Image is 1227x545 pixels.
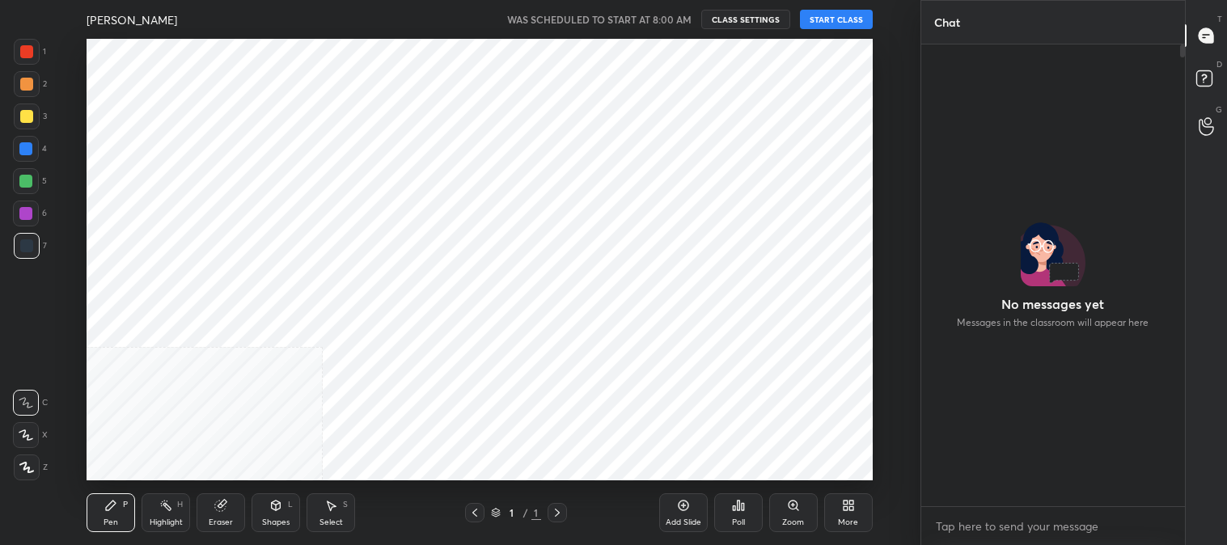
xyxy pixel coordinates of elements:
[13,168,47,194] div: 5
[177,501,183,509] div: H
[319,518,343,526] div: Select
[838,518,858,526] div: More
[13,422,48,448] div: X
[1216,58,1222,70] p: D
[701,10,790,29] button: CLASS SETTINGS
[800,10,873,29] button: START CLASS
[104,518,118,526] div: Pen
[531,505,541,520] div: 1
[209,518,233,526] div: Eraser
[13,390,48,416] div: C
[921,1,973,44] p: Chat
[1217,13,1222,25] p: T
[13,136,47,162] div: 4
[14,454,48,480] div: Z
[732,518,745,526] div: Poll
[14,233,47,259] div: 7
[14,71,47,97] div: 2
[150,518,183,526] div: Highlight
[343,501,348,509] div: S
[14,39,46,65] div: 1
[1216,104,1222,116] p: G
[782,518,804,526] div: Zoom
[666,518,701,526] div: Add Slide
[87,12,177,27] h4: [PERSON_NAME]
[288,501,293,509] div: L
[262,518,290,526] div: Shapes
[123,501,128,509] div: P
[523,508,528,518] div: /
[504,508,520,518] div: 1
[14,104,47,129] div: 3
[13,201,47,226] div: 6
[507,12,692,27] h5: WAS SCHEDULED TO START AT 8:00 AM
